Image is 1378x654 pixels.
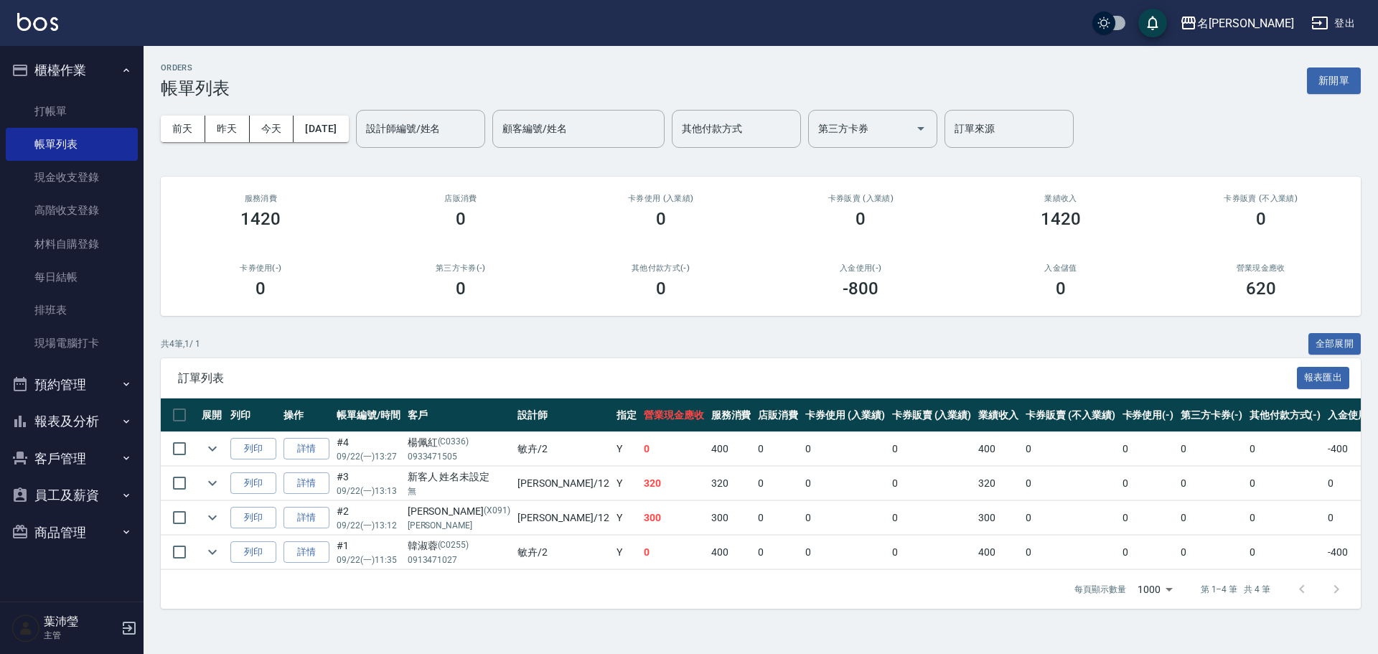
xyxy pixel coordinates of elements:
td: 0 [802,536,889,569]
button: [DATE] [294,116,348,142]
button: 今天 [250,116,294,142]
button: 列印 [230,541,276,564]
h5: 葉沛瑩 [44,615,117,629]
span: 訂單列表 [178,371,1297,386]
td: 400 [708,536,755,569]
td: 0 [754,432,802,466]
button: 客戶管理 [6,440,138,477]
td: 0 [1246,536,1325,569]
a: 帳單列表 [6,128,138,161]
td: Y [613,467,640,500]
button: 員工及薪資 [6,477,138,514]
td: 0 [889,467,975,500]
h3: 620 [1246,279,1276,299]
td: #4 [333,432,404,466]
h3: 0 [1056,279,1066,299]
td: 0 [802,467,889,500]
p: 每頁顯示數量 [1074,583,1126,596]
td: 0 [889,432,975,466]
td: 0 [754,467,802,500]
th: 卡券使用 (入業績) [802,398,889,432]
a: 材料自購登錄 [6,228,138,261]
a: 詳情 [283,472,329,495]
p: (C0336) [438,435,469,450]
td: 敏卉 /2 [514,536,613,569]
button: 全部展開 [1308,333,1361,355]
h3: 0 [1256,209,1266,229]
td: Y [613,501,640,535]
a: 排班表 [6,294,138,327]
td: #2 [333,501,404,535]
td: 0 [1246,501,1325,535]
button: 櫃檯作業 [6,52,138,89]
button: 列印 [230,438,276,460]
button: expand row [202,541,223,563]
p: 09/22 (一) 13:27 [337,450,400,463]
a: 詳情 [283,541,329,564]
td: Y [613,536,640,569]
td: [PERSON_NAME] /12 [514,467,613,500]
td: 0 [1022,501,1118,535]
button: 昨天 [205,116,250,142]
button: 名[PERSON_NAME] [1174,9,1300,38]
th: 帳單編號/時間 [333,398,404,432]
p: 共 4 筆, 1 / 1 [161,337,200,350]
img: Logo [17,13,58,31]
td: 300 [975,501,1022,535]
h3: 帳單列表 [161,78,230,98]
button: expand row [202,472,223,494]
th: 第三方卡券(-) [1177,398,1246,432]
h2: 店販消費 [378,194,544,203]
td: [PERSON_NAME] /12 [514,501,613,535]
td: 300 [708,501,755,535]
button: save [1138,9,1167,37]
a: 高階收支登錄 [6,194,138,227]
td: 敏卉 /2 [514,432,613,466]
a: 報表匯出 [1297,370,1350,384]
td: 0 [1119,467,1178,500]
h3: 0 [656,209,666,229]
td: Y [613,432,640,466]
a: 詳情 [283,438,329,460]
th: 店販消費 [754,398,802,432]
h2: 卡券販賣 (不入業績) [1178,194,1344,203]
th: 卡券使用(-) [1119,398,1178,432]
button: 前天 [161,116,205,142]
button: expand row [202,507,223,528]
th: 業績收入 [975,398,1022,432]
td: 0 [1177,501,1246,535]
p: 09/22 (一) 13:13 [337,485,400,497]
button: 登出 [1306,10,1361,37]
h3: 0 [456,279,466,299]
th: 客戶 [404,398,514,432]
button: 列印 [230,472,276,495]
h2: 營業現金應收 [1178,263,1344,273]
p: (X091) [484,504,510,519]
p: 第 1–4 筆 共 4 筆 [1201,583,1270,596]
div: 1000 [1132,570,1178,609]
p: 無 [408,485,510,497]
td: 0 [1022,536,1118,569]
td: 0 [754,501,802,535]
td: 0 [1246,432,1325,466]
td: 0 [1177,536,1246,569]
td: 0 [1177,467,1246,500]
img: Person [11,614,40,643]
p: 主管 [44,629,117,642]
a: 詳情 [283,507,329,529]
td: 0 [640,536,708,569]
a: 新開單 [1307,73,1361,87]
td: 320 [975,467,1022,500]
h3: 1420 [240,209,281,229]
h3: 0 [856,209,866,229]
td: 0 [802,432,889,466]
td: 0 [802,501,889,535]
button: 預約管理 [6,366,138,403]
button: Open [909,117,932,140]
td: #1 [333,536,404,569]
button: 報表匯出 [1297,367,1350,389]
button: 報表及分析 [6,403,138,440]
th: 營業現金應收 [640,398,708,432]
th: 操作 [280,398,333,432]
td: 320 [708,467,755,500]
